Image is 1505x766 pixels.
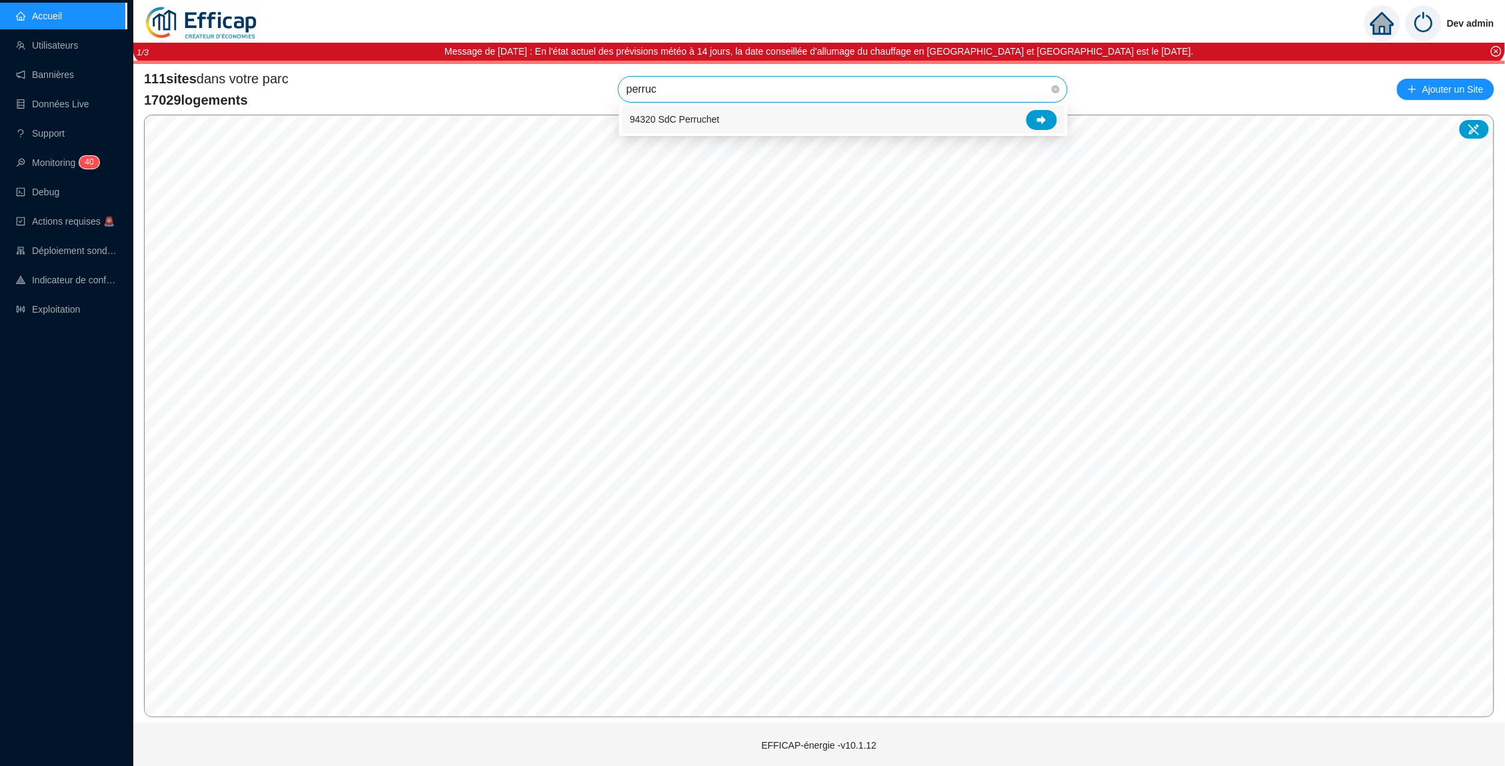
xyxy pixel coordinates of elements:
[16,157,95,168] a: monitorMonitoring40
[137,47,149,57] i: 1 / 3
[16,99,89,109] a: databaseDonnées Live
[16,11,62,21] a: homeAccueil
[445,45,1194,59] div: Message de [DATE] : En l'état actuel des prévisions météo à 14 jours, la date conseillée d'alluma...
[762,740,877,751] span: EFFICAP-énergie - v10.1.12
[16,187,59,197] a: codeDebug
[16,40,78,51] a: teamUtilisateurs
[1406,5,1442,41] img: power
[1370,11,1394,35] span: home
[16,217,25,226] span: check-square
[79,156,99,169] sup: 40
[1052,85,1060,93] span: close-circle
[1408,85,1417,94] span: plus
[630,113,720,127] span: 94320 SdC Perruchet
[16,275,117,285] a: heat-mapIndicateur de confort
[144,91,289,109] span: 17029 logements
[144,69,289,88] span: dans votre parc
[85,157,89,167] span: 4
[1397,79,1494,100] button: Ajouter un Site
[144,71,197,86] span: 111 sites
[145,115,1494,717] canvas: Map
[16,304,80,315] a: slidersExploitation
[1422,80,1484,99] span: Ajouter un Site
[1447,2,1494,45] span: Dev admin
[16,128,65,139] a: questionSupport
[32,216,115,227] span: Actions requises 🚨
[16,69,74,80] a: notificationBannières
[622,106,1065,133] div: 94320 SdC Perruchet
[89,157,94,167] span: 0
[16,245,117,256] a: clusterDéploiement sondes
[1491,46,1502,57] span: close-circle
